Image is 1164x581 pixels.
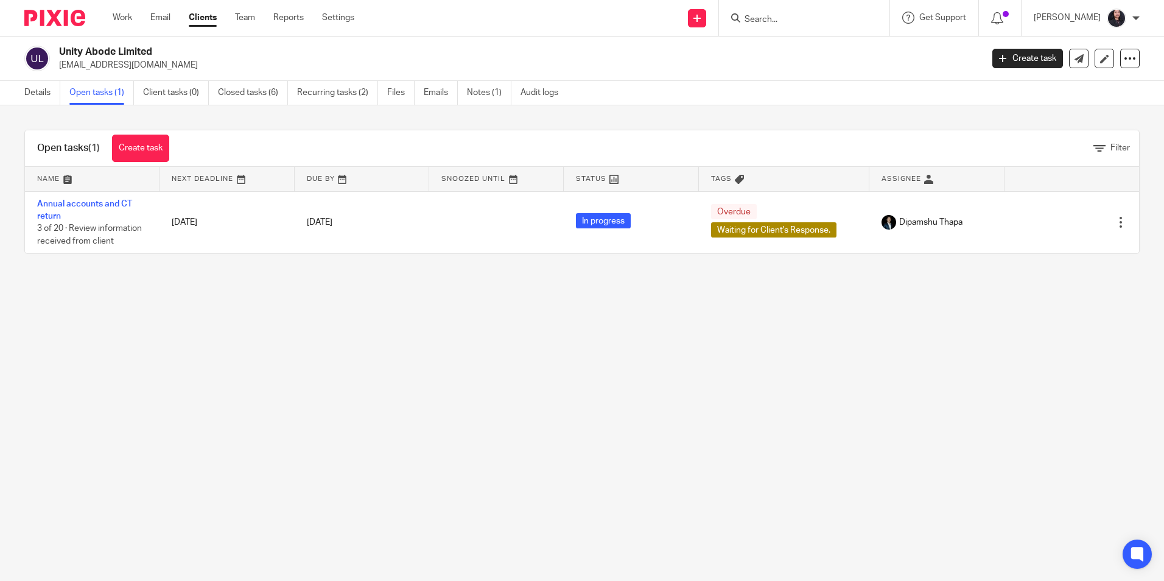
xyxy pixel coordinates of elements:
input: Search [743,15,853,26]
span: Snoozed Until [441,175,505,182]
p: [PERSON_NAME] [1034,12,1101,24]
a: Reports [273,12,304,24]
span: Status [576,175,606,182]
img: Image.jfif [882,215,896,230]
a: Notes (1) [467,81,511,105]
h1: Open tasks [37,142,100,155]
span: [DATE] [307,218,332,227]
span: Dipamshu Thapa [899,216,962,228]
p: [EMAIL_ADDRESS][DOMAIN_NAME] [59,59,974,71]
a: Details [24,81,60,105]
a: Emails [424,81,458,105]
span: Overdue [711,204,757,219]
a: Audit logs [521,81,567,105]
span: Tags [711,175,732,182]
img: MicrosoftTeams-image.jfif [1107,9,1126,28]
a: Closed tasks (6) [218,81,288,105]
img: Pixie [24,10,85,26]
img: svg%3E [24,46,50,71]
h2: Unity Abode Limited [59,46,791,58]
td: [DATE] [160,191,294,253]
a: Create task [112,135,169,162]
a: Client tasks (0) [143,81,209,105]
a: Work [113,12,132,24]
a: Email [150,12,170,24]
span: (1) [88,143,100,153]
span: Get Support [919,13,966,22]
a: Recurring tasks (2) [297,81,378,105]
a: Files [387,81,415,105]
a: Team [235,12,255,24]
span: Filter [1110,144,1130,152]
a: Create task [992,49,1063,68]
a: Settings [322,12,354,24]
a: Annual accounts and CT return [37,200,132,220]
a: Open tasks (1) [69,81,134,105]
span: In progress [576,213,631,228]
a: Clients [189,12,217,24]
span: Waiting for Client's Response. [711,222,836,238]
span: 3 of 20 · Review information received from client [37,224,142,245]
